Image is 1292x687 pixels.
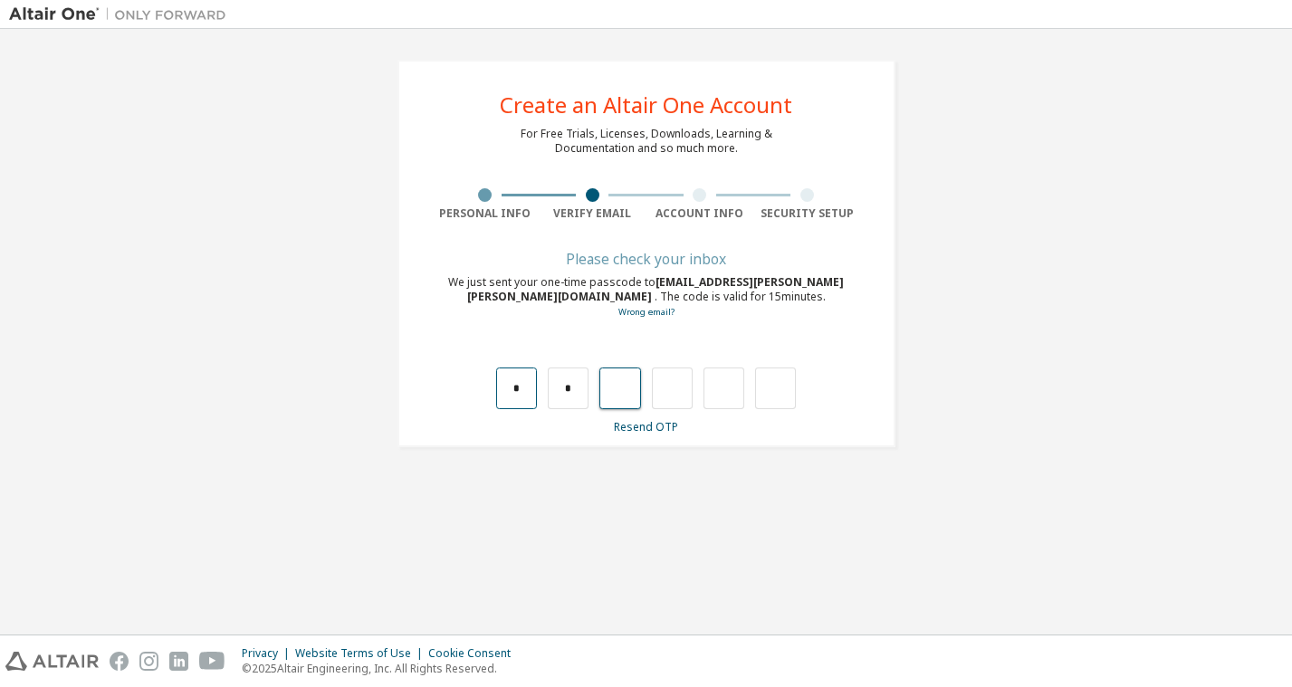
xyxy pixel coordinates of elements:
img: linkedin.svg [169,652,188,671]
div: Account Info [646,206,754,221]
img: facebook.svg [110,652,129,671]
div: Cookie Consent [428,646,522,661]
img: youtube.svg [199,652,225,671]
div: Personal Info [432,206,540,221]
a: Go back to the registration form [618,306,675,318]
div: Verify Email [539,206,646,221]
div: Privacy [242,646,295,661]
span: [EMAIL_ADDRESS][PERSON_NAME][PERSON_NAME][DOMAIN_NAME] [467,274,845,304]
div: Website Terms of Use [295,646,428,661]
a: Resend OTP [614,419,678,434]
div: Please check your inbox [432,253,861,264]
img: instagram.svg [139,652,158,671]
img: Altair One [9,5,235,24]
div: Create an Altair One Account [500,94,792,116]
div: We just sent your one-time passcode to . The code is valid for 15 minutes. [432,275,861,320]
div: For Free Trials, Licenses, Downloads, Learning & Documentation and so much more. [521,127,772,156]
p: © 2025 Altair Engineering, Inc. All Rights Reserved. [242,661,522,676]
img: altair_logo.svg [5,652,99,671]
div: Security Setup [753,206,861,221]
